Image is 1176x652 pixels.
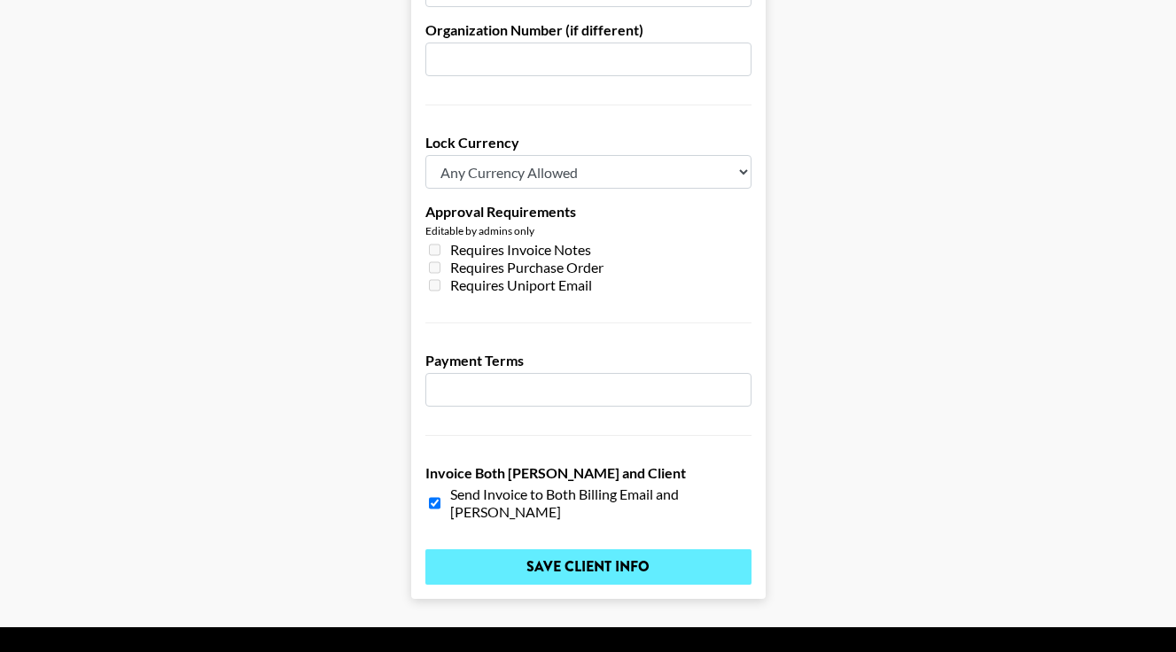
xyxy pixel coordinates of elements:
div: Editable by admins only [425,224,752,237]
input: Save Client Info [425,549,752,585]
span: Send Invoice to Both Billing Email and [PERSON_NAME] [450,485,752,521]
span: Requires Invoice Notes [450,241,591,259]
label: Organization Number (if different) [425,21,752,39]
span: Requires Purchase Order [450,259,604,276]
span: Requires Uniport Email [450,276,592,294]
label: Lock Currency [425,134,752,151]
label: Approval Requirements [425,203,752,221]
label: Payment Terms [425,352,752,369]
label: Invoice Both [PERSON_NAME] and Client [425,464,752,482]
